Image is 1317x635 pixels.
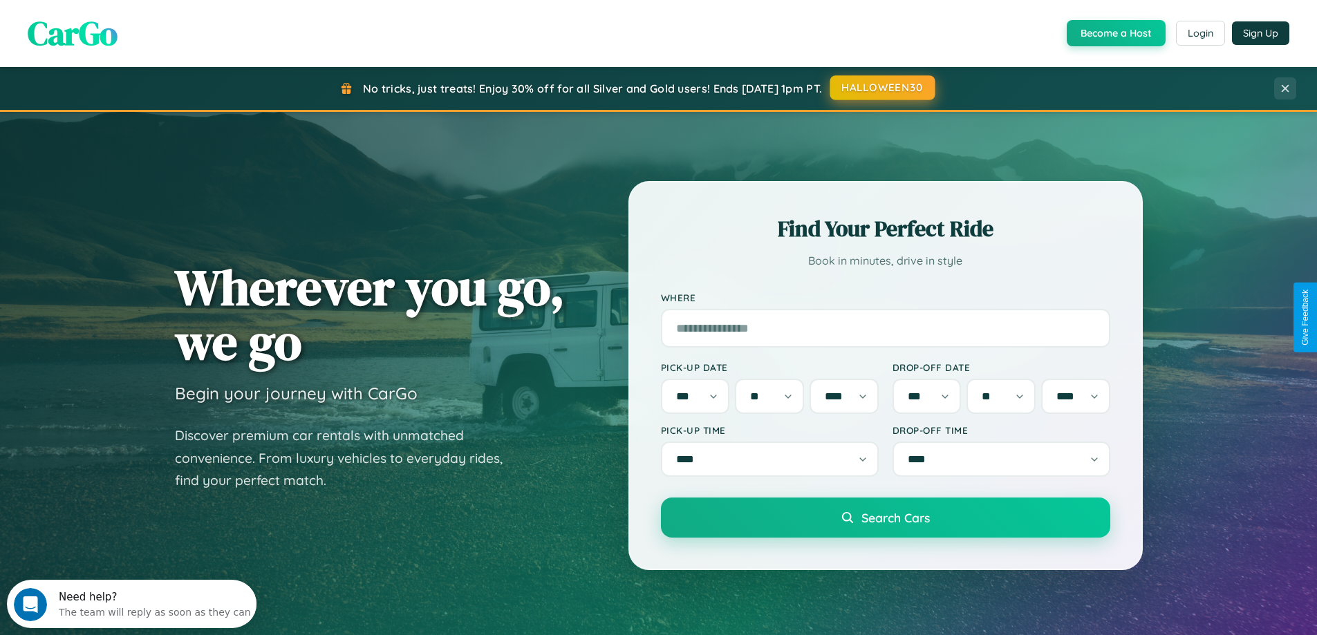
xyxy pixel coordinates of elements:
[1232,21,1289,45] button: Sign Up
[175,383,418,404] h3: Begin your journey with CarGo
[1067,20,1166,46] button: Become a Host
[52,23,244,37] div: The team will reply as soon as they can
[52,12,244,23] div: Need help?
[175,260,565,369] h1: Wherever you go, we go
[363,82,822,95] span: No tricks, just treats! Enjoy 30% off for all Silver and Gold users! Ends [DATE] 1pm PT.
[661,497,1110,538] button: Search Cars
[1300,290,1310,345] div: Give Feedback
[14,588,47,621] iframe: Intercom live chat
[661,361,879,373] label: Pick-up Date
[661,214,1110,244] h2: Find Your Perfect Ride
[661,251,1110,271] p: Book in minutes, drive in style
[7,580,256,628] iframe: Intercom live chat discovery launcher
[175,424,521,492] p: Discover premium car rentals with unmatched convenience. From luxury vehicles to everyday rides, ...
[830,75,935,100] button: HALLOWEEN30
[1176,21,1225,46] button: Login
[661,424,879,436] label: Pick-up Time
[893,361,1110,373] label: Drop-off Date
[861,510,930,525] span: Search Cars
[6,6,257,44] div: Open Intercom Messenger
[893,424,1110,436] label: Drop-off Time
[661,292,1110,303] label: Where
[28,10,118,56] span: CarGo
